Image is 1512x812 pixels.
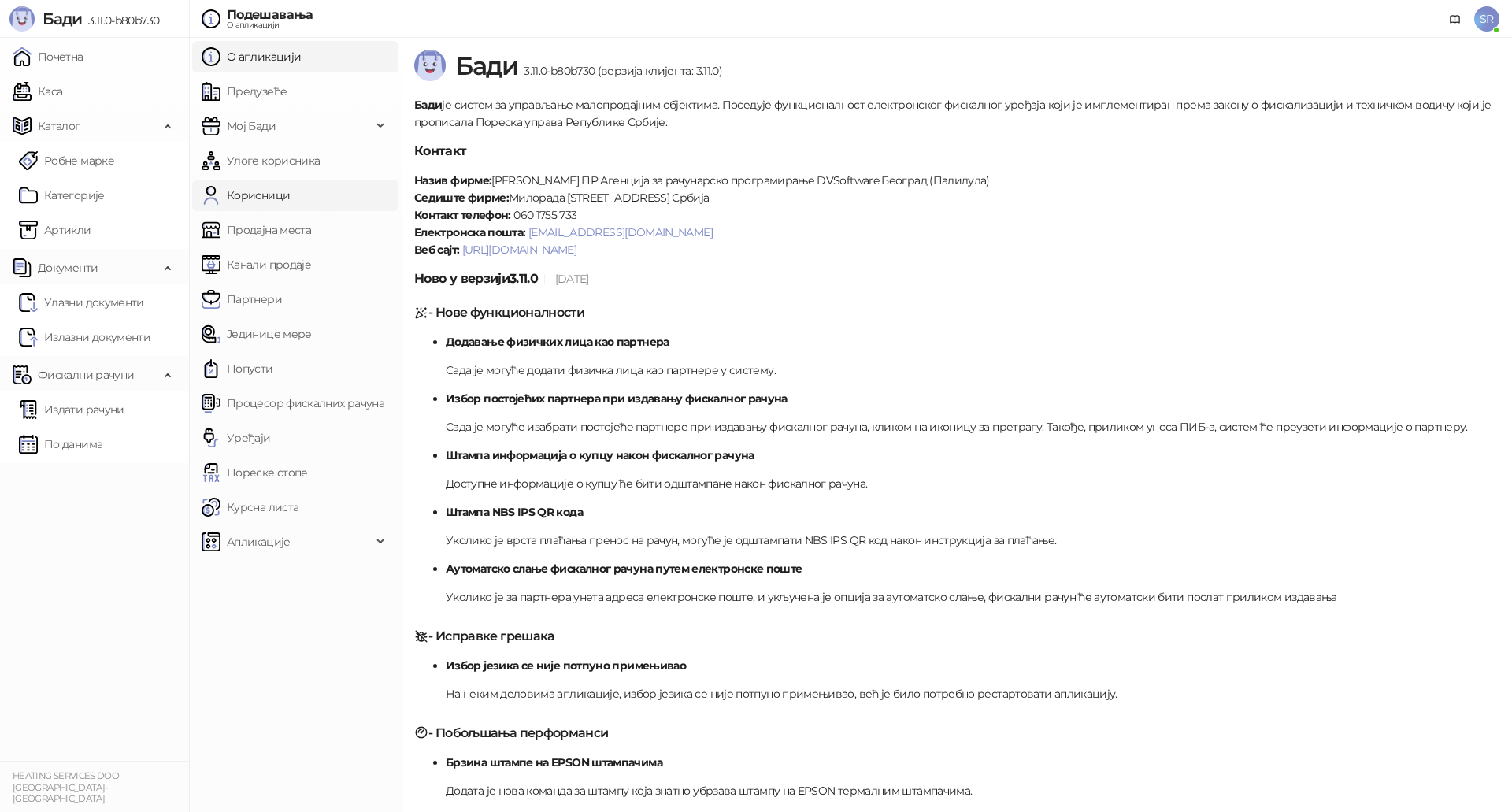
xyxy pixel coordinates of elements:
strong: Додавање физичких лица као партнера [446,335,669,349]
strong: Бади [414,98,442,112]
strong: Назив фирме: [414,173,491,187]
p: Уколико је врста плаћања пренос на рачун, могуће је одштампати NBS IPS QR код након инструкција з... [446,532,1499,549]
a: [URL][DOMAIN_NAME] [462,243,576,257]
span: Бади [455,50,517,81]
a: О апликацији [202,41,301,72]
a: Документација [1443,6,1468,32]
a: Излазни документи [19,321,150,353]
a: Предузеће [202,76,287,107]
p: Уколико је за партнера унета адреса електронске поште, и укључена је опција за аутоматско слање, ... [446,588,1499,606]
strong: Избор постојећих партнера при издавању фискалног рачуна [446,391,787,406]
span: Бади [43,9,82,28]
a: По данима [19,428,102,460]
strong: Избор језика се није потпуно примењивао [446,658,686,673]
p: је систем за управљање малопродајним објектима. Поседује функционалност електронског фискалног ур... [414,96,1499,131]
strong: Штампа NBS IPS QR кода [446,505,583,519]
a: Партнери [202,284,282,315]
strong: Седиште фирме: [414,191,509,205]
a: [EMAIL_ADDRESS][DOMAIN_NAME] [528,225,713,239]
span: Каталог [38,110,80,142]
div: О апликацији [227,21,313,29]
strong: Електронска пошта: [414,225,525,239]
a: Робне марке [19,145,114,176]
a: Корисници [202,180,290,211]
strong: Штампа информација о купцу након фискалног рачуна [446,448,754,462]
h5: - Побољшања перформанси [414,724,1499,743]
small: HEATING SERVICES DOO [GEOGRAPHIC_DATA]-[GEOGRAPHIC_DATA] [13,770,119,804]
div: Подешавања [227,9,313,21]
p: Сада је могуће додати физичка лица као партнере у систему. [446,362,1499,379]
a: Издати рачуни [19,394,124,425]
span: 3.11.0-b80b730 (верзија клијента: 3.11.0) [517,64,722,78]
span: Фискални рачуни [38,359,134,391]
p: Доступне информације о купцу ће бити одштампане након фискалног рачуна. [446,475,1499,492]
p: Додата је нова команда за штампу која знатно убрзава штампу на EPSON термалним штампачима. [446,782,1499,799]
img: Logo [414,50,446,81]
span: [DATE] [555,272,589,286]
a: Продајна места [202,214,311,246]
a: Уређаји [202,422,271,454]
a: Курсна листа [202,491,298,523]
h5: Контакт [414,142,1499,161]
p: [PERSON_NAME] ПР Агенција за рачунарско програмирање DVSoftware Београд (Палилула) Милорада [STRE... [414,172,1499,258]
span: Документи [38,252,98,284]
a: Каса [13,76,62,107]
a: Јединице мере [202,318,312,350]
h5: - Нове функционалности [414,303,1499,322]
a: Канали продаје [202,249,311,280]
span: Апликације [227,526,291,558]
strong: Брзина штампе на EPSON штампачима [446,755,662,769]
a: Попусти [202,353,273,384]
p: На неким деловима апликације, избор језика се није потпуно примењивао, већ је било потребно реста... [446,685,1499,703]
p: Сада је могуће изабрати постојеће партнере при издавању фискалног рачуна, кликом на иконицу за пр... [446,418,1499,436]
span: SR [1474,6,1499,32]
a: Пореске стопе [202,457,308,488]
span: Мој Бади [227,110,276,142]
a: Улоге корисника [202,145,320,176]
a: ArtikliАртикли [19,214,91,246]
strong: Аутоматско слање фискалног рачуна путем електронске поште [446,562,802,576]
strong: Контакт телефон: [414,208,511,222]
h5: - Исправке грешака [414,627,1499,646]
img: Logo [9,6,35,32]
span: 3.11.0-b80b730 [82,13,159,28]
a: Ulazni dokumentiУлазни документи [19,287,144,318]
a: Категорије [19,180,105,211]
a: Процесор фискалних рачуна [202,387,384,419]
a: Почетна [13,41,83,72]
strong: Веб сајт: [414,243,459,257]
h5: Ново у верзији 3.11.0 [414,269,1499,288]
